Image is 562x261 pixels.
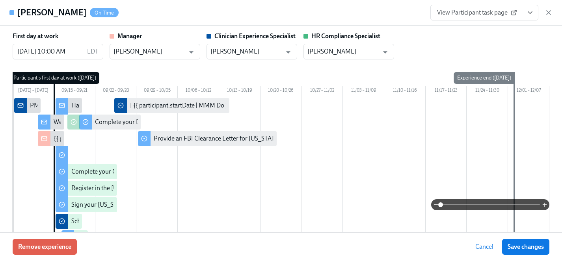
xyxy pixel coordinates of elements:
div: [DATE] – [DATE] [13,86,54,96]
div: 09/29 – 10/05 [136,86,178,96]
div: Experience end ([DATE]) [454,72,514,84]
a: View Participant task page [430,5,522,20]
button: Remove experience [13,239,77,255]
strong: Clinician Experience Specialist [214,32,296,40]
div: 10/20 – 10/26 [261,86,302,96]
div: Schedule a group observation [71,217,151,226]
button: Open [185,46,197,58]
strong: Manager [117,32,142,40]
div: Happy first day! [71,101,114,110]
div: Complete your Docebo training paths [95,118,195,126]
div: 09/22 – 09/28 [95,86,137,96]
div: [ {{ participant.startDate | MMM Do }} Cohort] Confirm Check-Out completed or failed [130,101,359,110]
div: 11/10 – 11/16 [384,86,426,96]
button: Open [282,46,294,58]
button: Cancel [470,239,499,255]
span: Cancel [475,243,493,251]
button: Save changes [502,239,549,255]
div: 10/13 – 10/19 [219,86,261,96]
div: 12/01 – 12/07 [508,86,549,96]
button: Open [379,46,391,58]
div: Provide an FBI Clearance Letter for [US_STATE] [154,134,280,143]
div: 11/03 – 11/09 [343,86,384,96]
h4: [PERSON_NAME] [17,7,87,19]
div: Welcome to the Charlie Health team! [54,118,152,126]
label: First day at work [13,32,58,41]
span: Save changes [508,243,544,251]
button: View task page [522,5,538,20]
span: View Participant task page [437,9,515,17]
div: Complete your CPR and First Aid Training [71,167,183,176]
div: 11/17 – 11/23 [426,86,467,96]
span: Remove experience [18,243,71,251]
span: On Time [90,10,119,16]
div: 11/24 – 11/30 [467,86,508,96]
strong: HR Compliance Specialist [311,32,380,40]
div: {{ participant.fullName }} has started onboarding [54,134,185,143]
div: 10/27 – 11/02 [301,86,343,96]
div: 09/15 – 09/21 [54,86,95,96]
div: 10/06 – 10/12 [178,86,219,96]
div: Participant's first day at work ([DATE]) [10,72,99,84]
div: PMHNP cleared to start [30,101,94,110]
div: Register in the [US_STATE] Fingerprint Portal [71,184,192,193]
p: EDT [87,47,99,56]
